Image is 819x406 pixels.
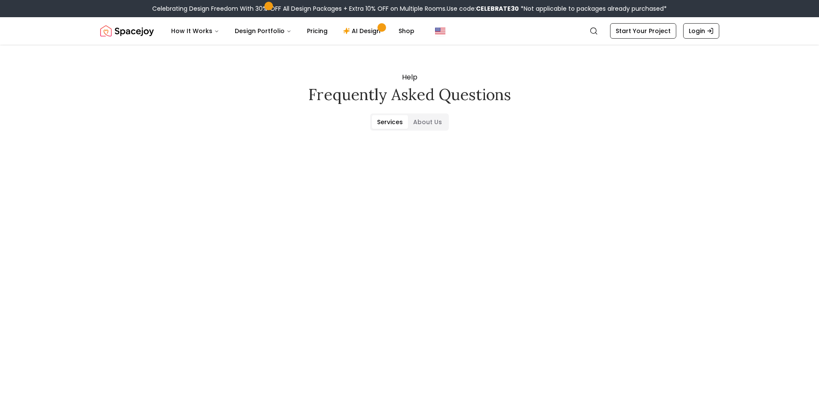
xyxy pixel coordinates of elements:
a: Spacejoy [100,22,154,40]
div: Celebrating Design Freedom With 30% OFF All Design Packages + Extra 10% OFF on Multiple Rooms. [152,4,667,13]
nav: Main [164,22,421,40]
a: Login [683,23,719,39]
b: CELEBRATE30 [476,4,519,13]
img: Spacejoy Logo [100,22,154,40]
a: AI Design [336,22,390,40]
a: Start Your Project [610,23,676,39]
span: Use code: [447,4,519,13]
div: Help [107,72,712,103]
nav: Global [100,17,719,45]
a: Shop [392,22,421,40]
a: Pricing [300,22,334,40]
img: United States [435,26,445,36]
button: About Us [408,115,447,129]
h2: Frequently asked questions [107,86,712,103]
button: Design Portfolio [228,22,298,40]
button: Services [372,115,408,129]
button: How It Works [164,22,226,40]
span: *Not applicable to packages already purchased* [519,4,667,13]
